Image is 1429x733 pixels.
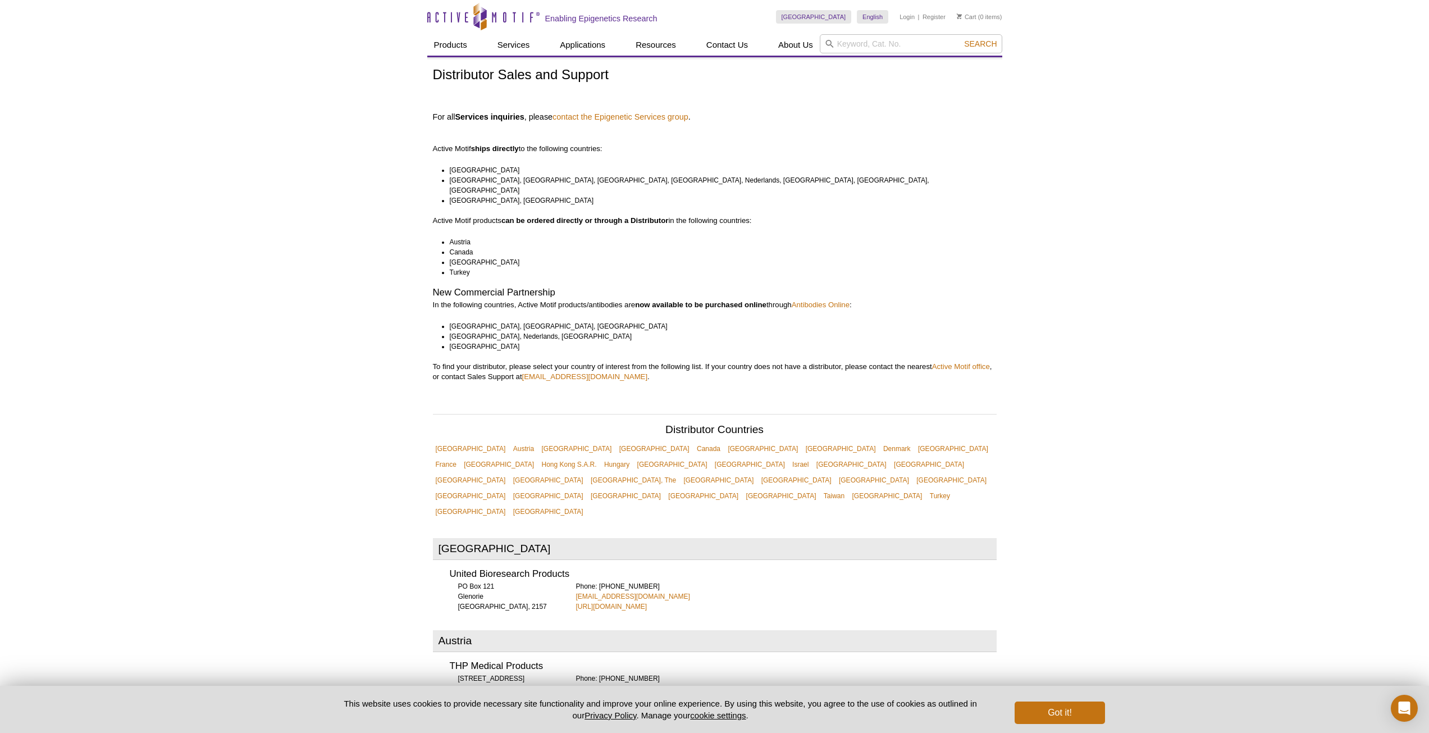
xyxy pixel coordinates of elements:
[433,67,997,84] h1: Distributor Sales and Support
[501,216,669,225] strong: can be ordered directly or through a Distributor
[964,39,997,48] span: Search
[771,34,820,56] a: About Us
[545,13,658,24] h2: Enabling Epigenetics Research
[900,13,915,21] a: Login
[712,457,788,472] a: [GEOGRAPHIC_DATA]
[510,441,537,457] a: Austria
[792,301,850,309] a: Antibodies Online
[576,591,690,602] a: [EMAIL_ADDRESS][DOMAIN_NAME]
[433,288,997,298] h2: New Commercial Partnership
[522,372,648,381] a: [EMAIL_ADDRESS][DOMAIN_NAME]
[1391,695,1418,722] div: Open Intercom Messenger
[957,10,1002,24] li: (0 items)
[450,581,562,612] div: PO Box 121 Glenorie [GEOGRAPHIC_DATA], 2157
[957,13,976,21] a: Cart
[450,662,997,671] h3: THP Medical Products
[927,488,953,504] a: Turkey
[433,362,997,382] p: To find your distributor, please select your country of interest from the following list. If your...
[433,504,509,520] a: [GEOGRAPHIC_DATA]
[821,488,847,504] a: Taiwan
[588,488,664,504] a: [GEOGRAPHIC_DATA]
[776,10,852,24] a: [GEOGRAPHIC_DATA]
[455,112,524,121] strong: Services inquiries
[588,472,679,488] a: [GEOGRAPHIC_DATA], The
[433,538,997,560] h2: [GEOGRAPHIC_DATA]
[820,34,1002,53] input: Keyword, Cat. No.
[634,457,710,472] a: [GEOGRAPHIC_DATA]
[461,457,537,472] a: [GEOGRAPHIC_DATA]
[427,34,474,56] a: Products
[433,425,997,438] h2: Distributor Countries
[576,581,997,612] div: Phone: [PHONE_NUMBER]
[694,441,723,457] a: Canada
[617,441,692,457] a: [GEOGRAPHIC_DATA]
[665,488,741,504] a: [GEOGRAPHIC_DATA]
[601,457,632,472] a: Hungary
[538,441,614,457] a: [GEOGRAPHIC_DATA]
[576,673,997,714] div: Phone: [PHONE_NUMBER] Fax: [PHONE_NUMBER]
[491,34,537,56] a: Services
[450,267,987,277] li: Turkey
[585,711,636,720] a: Privacy Policy
[450,247,987,257] li: Canada
[433,441,509,457] a: [GEOGRAPHIC_DATA]
[743,488,819,504] a: [GEOGRAPHIC_DATA]
[553,112,688,122] a: contact the Epigenetic Services group
[1015,702,1104,724] button: Got it!
[450,331,987,342] li: [GEOGRAPHIC_DATA], Nederlands, [GEOGRAPHIC_DATA]
[450,673,562,704] div: [STREET_ADDRESS] [GEOGRAPHIC_DATA] A-1210
[325,698,997,721] p: This website uses cookies to provide necessary site functionality and improve your online experie...
[923,13,946,21] a: Register
[814,457,889,472] a: [GEOGRAPHIC_DATA]
[836,472,912,488] a: [GEOGRAPHIC_DATA]
[759,472,834,488] a: [GEOGRAPHIC_DATA]
[957,13,962,19] img: Your Cart
[433,300,997,310] p: In the following countries, Active Motif products/antibodies are through :
[891,457,967,472] a: [GEOGRAPHIC_DATA]
[681,472,756,488] a: [GEOGRAPHIC_DATA]
[961,39,1000,49] button: Search
[880,441,914,457] a: Denmark
[576,602,647,612] a: [URL][DOMAIN_NAME]
[471,144,519,153] strong: ships directly
[538,457,599,472] a: Hong Kong S.A.R.
[510,488,586,504] a: [GEOGRAPHIC_DATA]
[433,216,997,226] p: Active Motif products in the following countries:
[433,457,459,472] a: France
[850,488,925,504] a: [GEOGRAPHIC_DATA]
[700,34,755,56] a: Contact Us
[857,10,888,24] a: English
[450,342,987,352] li: [GEOGRAPHIC_DATA]
[914,472,989,488] a: [GEOGRAPHIC_DATA]
[450,165,987,175] li: [GEOGRAPHIC_DATA]
[450,237,987,247] li: Austria
[433,488,509,504] a: [GEOGRAPHIC_DATA]
[450,195,987,206] li: [GEOGRAPHIC_DATA], [GEOGRAPHIC_DATA]
[918,10,920,24] li: |
[789,457,811,472] a: Israel
[433,124,997,154] p: Active Motif to the following countries:
[433,472,509,488] a: [GEOGRAPHIC_DATA]
[510,472,586,488] a: [GEOGRAPHIC_DATA]
[450,175,987,195] li: [GEOGRAPHIC_DATA], [GEOGRAPHIC_DATA], [GEOGRAPHIC_DATA], [GEOGRAPHIC_DATA], Nederlands, [GEOGRAPH...
[450,570,997,579] h3: United Bioresearch Products
[450,321,987,331] li: [GEOGRAPHIC_DATA], [GEOGRAPHIC_DATA], [GEOGRAPHIC_DATA]
[803,441,879,457] a: [GEOGRAPHIC_DATA]
[450,257,987,267] li: [GEOGRAPHIC_DATA]
[932,362,990,371] a: Active Motif office
[553,34,612,56] a: Applications
[433,112,997,122] h4: For all , please .
[433,630,997,652] h2: Austria
[510,504,586,520] a: [GEOGRAPHIC_DATA]
[690,711,746,720] button: cookie settings
[915,441,991,457] a: [GEOGRAPHIC_DATA]
[725,441,801,457] a: [GEOGRAPHIC_DATA]
[635,301,766,309] strong: now available to be purchased online
[629,34,683,56] a: Resources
